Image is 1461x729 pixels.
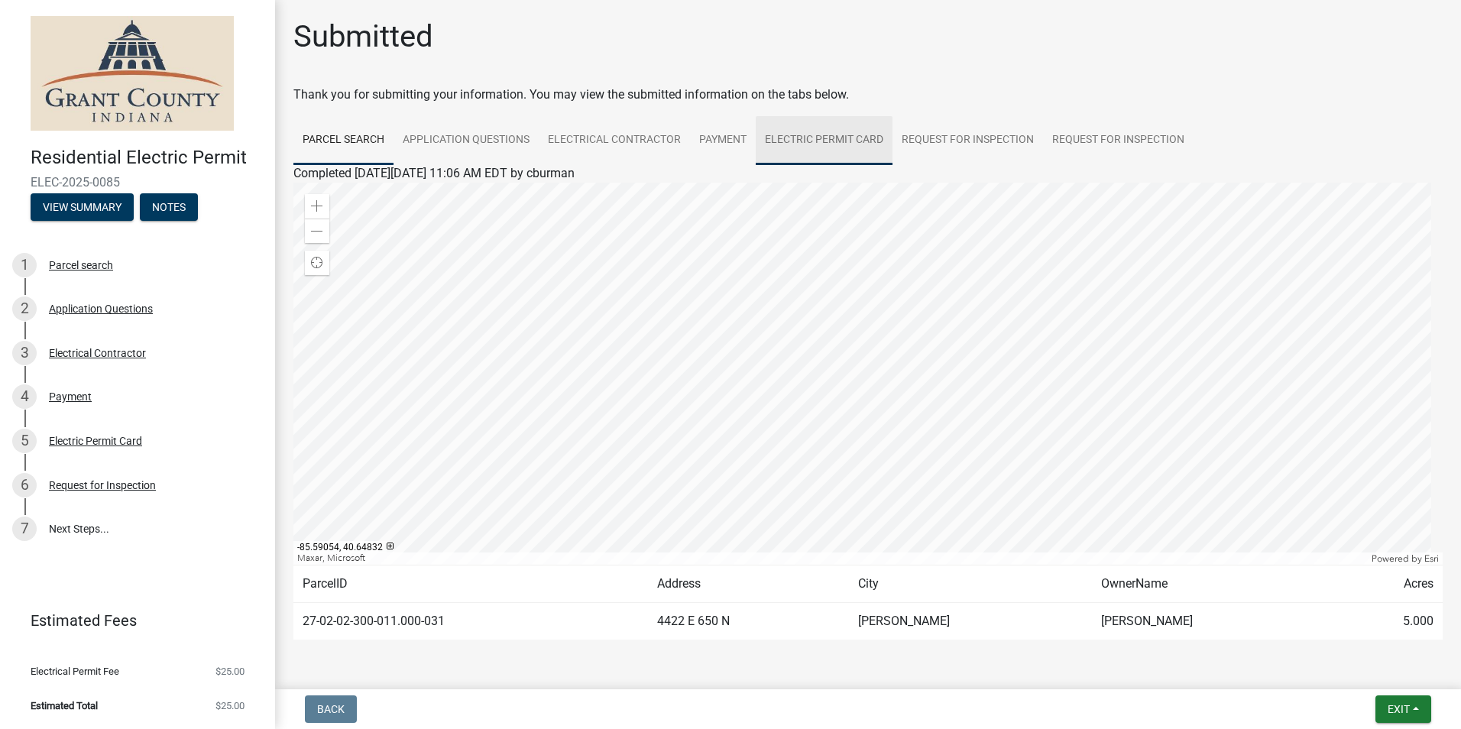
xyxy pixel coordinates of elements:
td: 5.000 [1335,603,1443,640]
a: Parcel search [293,116,394,165]
span: ELEC-2025-0085 [31,175,245,190]
div: 7 [12,517,37,541]
h4: Residential Electric Permit [31,147,263,169]
button: View Summary [31,193,134,221]
a: Payment [690,116,756,165]
button: Notes [140,193,198,221]
a: Request for Inspection [892,116,1043,165]
div: Electric Permit Card [49,436,142,446]
a: Esri [1424,553,1439,564]
span: $25.00 [215,701,245,711]
wm-modal-confirm: Summary [31,202,134,214]
td: Acres [1335,565,1443,603]
div: 5 [12,429,37,453]
td: City [849,565,1092,603]
a: Electrical Contractor [539,116,690,165]
span: Completed [DATE][DATE] 11:06 AM EDT by cburman [293,166,575,180]
div: Maxar, Microsoft [293,552,1368,565]
span: Estimated Total [31,701,98,711]
div: Thank you for submitting your information. You may view the submitted information on the tabs below. [293,86,1443,104]
h1: Submitted [293,18,433,55]
div: Request for Inspection [49,480,156,491]
span: Back [317,703,345,715]
td: ParcelID [293,565,648,603]
td: OwnerName [1092,565,1335,603]
span: Exit [1388,703,1410,715]
span: $25.00 [215,666,245,676]
div: Application Questions [49,303,153,314]
div: Find my location [305,251,329,275]
img: Grant County, Indiana [31,16,234,131]
a: Estimated Fees [12,605,251,636]
div: Parcel search [49,260,113,271]
td: Address [648,565,849,603]
a: Electric Permit Card [756,116,892,165]
button: Back [305,695,357,723]
div: 1 [12,253,37,277]
div: Zoom out [305,219,329,243]
div: 2 [12,296,37,321]
div: Payment [49,391,92,402]
div: Powered by [1368,552,1443,565]
span: Electrical Permit Fee [31,666,119,676]
td: [PERSON_NAME] [849,603,1092,640]
td: 27-02-02-300-011.000-031 [293,603,648,640]
a: Application Questions [394,116,539,165]
wm-modal-confirm: Notes [140,202,198,214]
td: 4422 E 650 N [648,603,849,640]
div: Zoom in [305,194,329,219]
a: Request for Inspection [1043,116,1194,165]
div: 6 [12,473,37,497]
div: 4 [12,384,37,409]
div: Electrical Contractor [49,348,146,358]
div: 3 [12,341,37,365]
td: [PERSON_NAME] [1092,603,1335,640]
button: Exit [1375,695,1431,723]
